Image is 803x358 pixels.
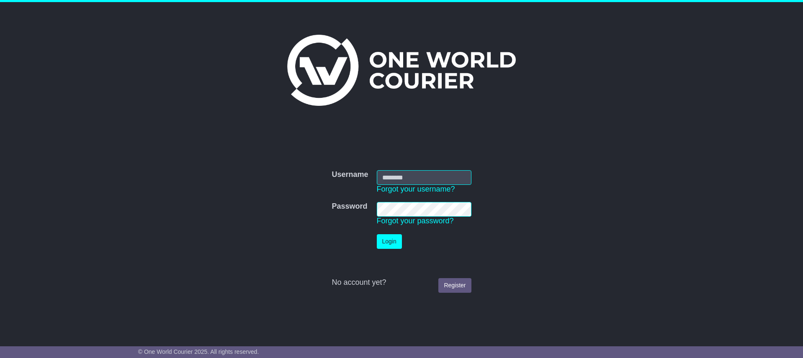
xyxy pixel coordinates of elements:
img: One World [287,35,516,106]
button: Login [377,234,402,249]
a: Register [438,278,471,293]
span: © One World Courier 2025. All rights reserved. [138,348,259,355]
label: Password [332,202,367,211]
a: Forgot your password? [377,217,454,225]
label: Username [332,170,368,179]
div: No account yet? [332,278,471,287]
a: Forgot your username? [377,185,455,193]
